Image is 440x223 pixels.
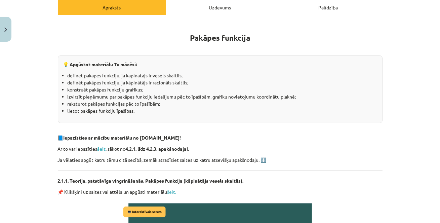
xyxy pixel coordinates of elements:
strong: 💡 Apgūstot materiālu Tu mācēsi: [63,61,137,67]
li: konstruēt pakāpes funkciju grafikus; [68,86,377,93]
p: 📌 Klikšķini uz saites vai attēla un apgūsti materiālu [58,188,383,195]
p: Ar to var iepazīties , sākot no . [58,145,383,152]
strong: Pakāpes funkcija [190,33,250,43]
strong: 4.2.1. līdz 4.2.3. apakšnodaļai [126,146,188,152]
li: definēt pakāpes funkciju, ja kāpinātājs ir racionāls skaitlis; [68,79,377,86]
li: definēt pakāpes funkciju, ja kāpinātājs ir vesels skaitlis; [68,72,377,79]
p: Ja vēlaties apgūt katru tēmu citā secībā, zemāk atradīsiet saites uz katru atsevišķu apakšnodaļu. ⬇️ [58,156,383,163]
p: 📘 [58,134,383,141]
li: raksturot pakāpes funkcijas pēc to īpašībām; [68,100,377,107]
li: lietot pakāpes funkciju īpašības. [68,107,377,114]
strong: Iepazīsties ar mācību materiālu no [DOMAIN_NAME]! [64,135,181,141]
img: icon-close-lesson-0947bae3869378f0d4975bcd49f059093ad1ed9edebbc8119c70593378902aed.svg [4,28,7,32]
a: šeit [97,146,106,152]
a: šeit. [167,189,176,195]
strong: 2.1.1. Teorija, patstāvīga vingrināšanās. Pakāpes funkcija (kāpinātājs vesels skaitlis). [58,178,244,184]
li: izvirzīt pieņēmumu par pakāpes funkciju iedalījumu pēc to īpašībām, grafiku novietojumu koordināt... [68,93,377,100]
